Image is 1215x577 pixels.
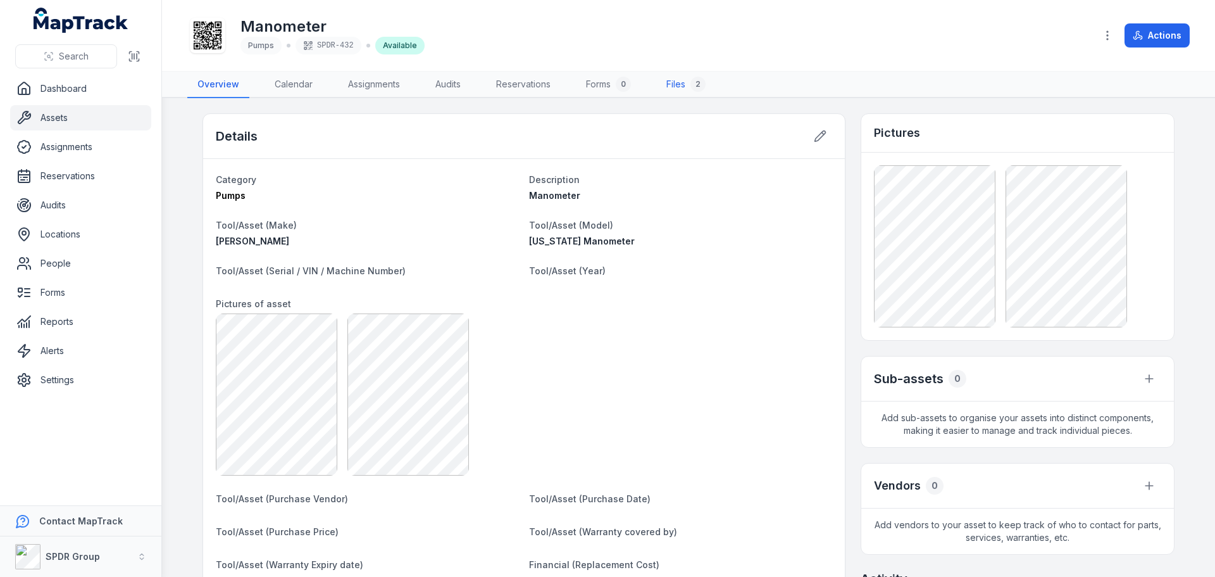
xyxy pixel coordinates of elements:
[216,236,289,246] span: [PERSON_NAME]
[216,559,363,570] span: Tool/Asset (Warranty Expiry date)
[861,509,1174,554] span: Add vendors to your asset to keep track of who to contact for parts, services, warranties, etc.
[39,516,123,526] strong: Contact MapTrack
[375,37,425,54] div: Available
[187,72,249,98] a: Overview
[10,134,151,160] a: Assignments
[338,72,410,98] a: Assignments
[1125,23,1190,48] button: Actions
[425,72,471,98] a: Audits
[529,190,580,201] span: Manometer
[216,298,291,309] span: Pictures of asset
[216,127,258,145] h2: Details
[529,174,580,185] span: Description
[529,526,677,537] span: Tool/Asset (Warranty covered by)
[59,50,89,63] span: Search
[656,72,716,98] a: Files2
[46,551,100,562] strong: SPDR Group
[34,8,128,33] a: MapTrack
[529,220,613,231] span: Tool/Asset (Model)
[486,72,561,98] a: Reservations
[216,190,246,201] span: Pumps
[10,105,151,130] a: Assets
[576,72,641,98] a: Forms0
[10,76,151,101] a: Dashboard
[248,41,274,50] span: Pumps
[10,193,151,218] a: Audits
[10,163,151,189] a: Reservations
[10,309,151,334] a: Reports
[874,124,920,142] h3: Pictures
[874,477,921,495] h3: Vendors
[15,44,117,68] button: Search
[216,174,256,185] span: Category
[529,236,635,246] span: [US_STATE] Manometer
[216,526,339,537] span: Tool/Asset (Purchase Price)
[216,265,406,276] span: Tool/Asset (Serial / VIN / Machine Number)
[874,370,944,388] h2: Sub-assets
[216,493,348,504] span: Tool/Asset (Purchase Vendor)
[216,220,297,231] span: Tool/Asset (Make)
[616,77,631,92] div: 0
[10,338,151,364] a: Alerts
[949,370,966,388] div: 0
[265,72,323,98] a: Calendar
[296,37,361,54] div: SPDR-432
[10,280,151,305] a: Forms
[690,77,706,92] div: 2
[529,265,606,276] span: Tool/Asset (Year)
[240,16,425,37] h1: Manometer
[529,493,651,504] span: Tool/Asset (Purchase Date)
[529,559,659,570] span: Financial (Replacement Cost)
[926,477,944,495] div: 0
[861,402,1174,447] span: Add sub-assets to organise your assets into distinct components, making it easier to manage and t...
[10,367,151,393] a: Settings
[10,222,151,247] a: Locations
[10,251,151,276] a: People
